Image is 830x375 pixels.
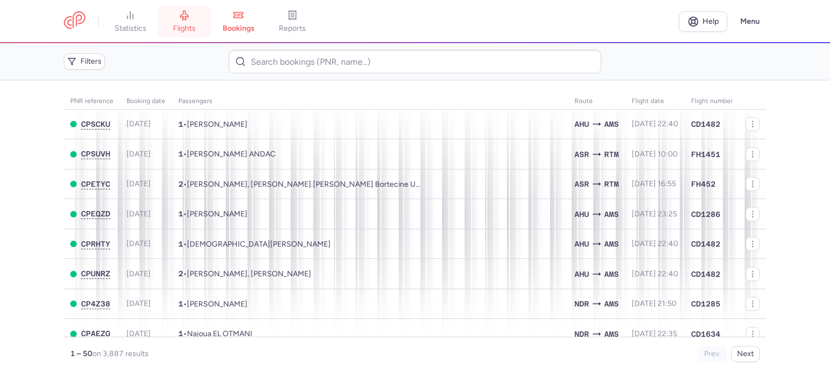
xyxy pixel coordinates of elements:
[604,178,619,190] span: Rotterdam Zestienhoven, Rotterdam, Netherlands
[126,299,151,308] span: [DATE]
[574,268,589,280] span: Charif Al Idrissi, Al Hoceïma, Morocco
[126,149,151,159] span: [DATE]
[691,298,720,309] span: CD1285
[81,180,110,188] span: CPETYC
[679,11,727,32] a: Help
[126,269,151,278] span: [DATE]
[574,208,589,220] span: Charif Al Idrissi, Al Hoceïma, Morocco
[178,269,311,278] span: •
[691,149,720,160] span: FH1451
[178,149,276,159] span: •
[178,120,183,128] span: 1
[632,329,677,338] span: [DATE] 22:35
[126,209,151,219] span: [DATE]
[691,329,720,339] span: CD1634
[702,17,719,25] span: Help
[81,240,110,248] span: CPRHTY
[178,299,183,308] span: 1
[173,24,196,33] span: flights
[604,268,619,280] span: AMS
[632,209,677,219] span: [DATE] 23:25
[178,240,331,249] span: •
[691,179,715,189] span: FH452
[211,10,265,33] a: bookings
[172,93,568,110] th: Passengers
[81,149,110,159] button: CPSUVH
[115,24,146,33] span: statistics
[120,93,172,110] th: Booking date
[81,329,110,338] button: CPAEZG
[187,240,331,249] span: Mohamed EL YAKOUBI
[178,149,183,158] span: 1
[126,329,151,338] span: [DATE]
[81,209,110,219] button: CPEQZD
[81,329,110,338] span: CPAEZG
[178,180,183,188] span: 2
[81,149,110,158] span: CPSUVH
[632,239,678,248] span: [DATE] 22:40
[64,93,120,110] th: PNR reference
[574,328,589,340] span: NDR
[81,269,110,278] span: CPUNRZ
[81,299,110,309] button: CP4Z38
[81,240,110,249] button: CPRHTY
[178,120,247,129] span: •
[187,299,247,309] span: Amarjit SINGH
[691,269,720,279] span: CD1482
[178,180,421,189] span: •
[632,149,678,159] span: [DATE] 10:00
[685,93,739,110] th: Flight number
[187,180,438,189] span: Orhan ULUTAS, Azem Hanzade Rabia Bortecine ULUTAS
[265,10,319,33] a: reports
[632,299,677,308] span: [DATE] 21:50
[632,179,676,188] span: [DATE] 16:55
[187,209,247,219] span: Shabir MIHANPOUR
[187,269,311,278] span: Ikram AADDI, Chahida AADDI
[70,349,92,358] strong: 1 – 50
[691,209,720,220] span: CD1286
[632,269,678,278] span: [DATE] 22:40
[81,299,110,308] span: CP4Z38
[178,329,183,338] span: 1
[604,208,619,220] span: Schiphol, Amsterdam, Netherlands
[698,346,727,362] button: Prev.
[574,118,589,130] span: Charif Al Idrissi, Al Hoceïma, Morocco
[734,11,766,32] button: Menu
[574,178,589,190] span: Erkilet International Airport, Kayseri, Turkey
[178,209,183,218] span: 1
[187,120,247,129] span: Mohaned OSMAN
[691,119,720,129] span: CD1482
[229,50,601,73] input: Search bookings (PNR, name...)
[64,53,105,70] button: Filters
[126,239,151,248] span: [DATE]
[178,209,247,219] span: •
[81,269,110,278] button: CPUNRZ
[126,179,151,188] span: [DATE]
[64,11,85,31] a: CitizenPlane red outlined logo
[604,298,619,310] span: Schiphol, Amsterdam, Netherlands
[731,346,760,362] button: Next
[103,10,157,33] a: statistics
[81,209,110,218] span: CPEQZD
[604,328,619,340] span: AMS
[691,238,720,249] span: CD1482
[574,148,589,160] span: Erkilet International Airport, Kayseri, Turkey
[81,120,110,129] button: CPSCKU
[632,119,678,128] span: [DATE] 22:40
[568,93,625,110] th: Route
[604,148,619,160] span: Rotterdam Zestienhoven, Rotterdam, Netherlands
[178,240,183,248] span: 1
[604,118,619,130] span: AMS
[223,24,255,33] span: bookings
[178,329,252,338] span: •
[178,299,247,309] span: •
[574,298,589,310] span: Nador, Nador, Morocco
[187,329,252,338] span: Najoua EL OTMANI
[187,149,276,159] span: Hanife DEMIREL ANDAC
[178,269,183,278] span: 2
[604,238,619,250] span: AMS
[81,180,110,189] button: CPETYC
[81,57,102,66] span: Filters
[574,238,589,250] span: Charif Al Idrissi, Al Hoceïma, Morocco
